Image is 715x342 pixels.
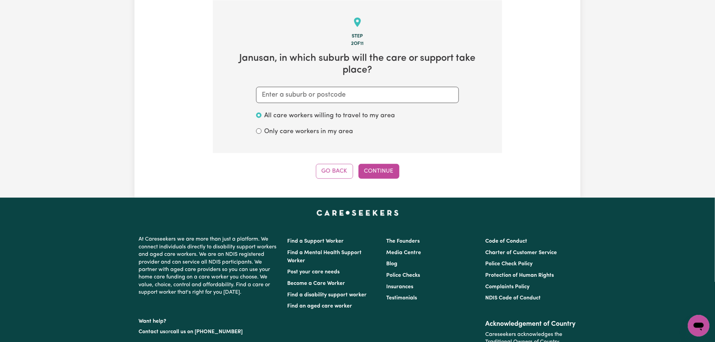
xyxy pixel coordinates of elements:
[486,250,557,255] a: Charter of Customer Service
[486,261,533,267] a: Police Check Policy
[386,261,397,267] a: Blog
[486,273,554,278] a: Protection of Human Rights
[139,325,279,338] p: or
[170,329,243,335] a: call us on [PHONE_NUMBER]
[287,281,345,286] a: Become a Care Worker
[359,164,399,179] button: Continue
[688,315,710,337] iframe: Button to launch messaging window
[486,284,530,290] a: Complaints Policy
[386,284,413,290] a: Insurances
[317,210,399,215] a: Careseekers home page
[316,164,353,179] button: Go Back
[287,250,362,264] a: Find a Mental Health Support Worker
[256,87,459,103] input: Enter a suburb or postcode
[224,33,491,40] div: Step
[224,40,491,48] div: 2 of 11
[139,233,279,299] p: At Careseekers we are more than just a platform. We connect individuals directly to disability su...
[386,250,421,255] a: Media Centre
[264,127,353,137] label: Only care workers in my area
[486,239,527,244] a: Code of Conduct
[386,273,420,278] a: Police Checks
[139,315,279,325] p: Want help?
[486,295,541,301] a: NDIS Code of Conduct
[224,53,491,76] h2: Janusan , in which suburb will the care or support take place?
[386,295,417,301] a: Testimonials
[287,292,367,298] a: Find a disability support worker
[139,329,165,335] a: Contact us
[287,303,352,309] a: Find an aged care worker
[386,239,420,244] a: The Founders
[486,320,576,328] h2: Acknowledgement of Country
[287,269,340,275] a: Post your care needs
[287,239,344,244] a: Find a Support Worker
[264,111,395,121] label: All care workers willing to travel to my area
